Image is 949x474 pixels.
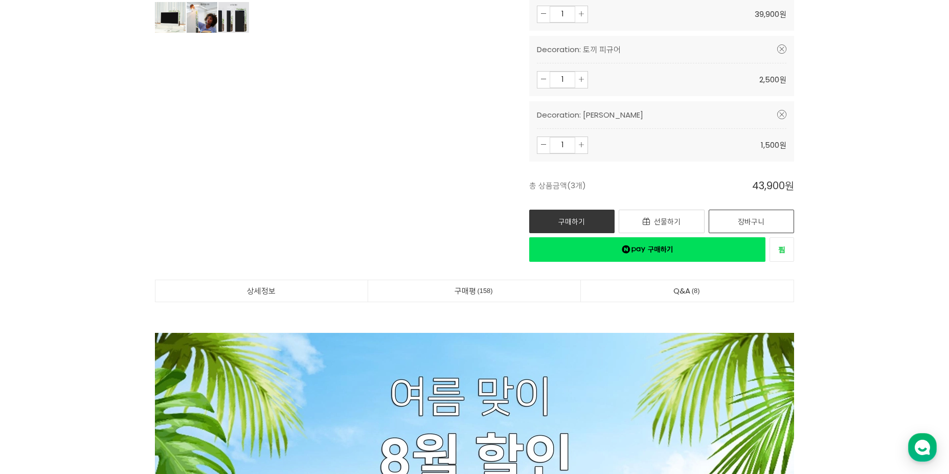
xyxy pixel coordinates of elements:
span: 선물하기 [654,216,681,227]
a: 홈 [3,324,67,350]
span: 설정 [158,340,170,348]
span: Decoration: [PERSON_NAME] [537,109,643,120]
a: 새창 [529,237,766,262]
span: 홈 [32,340,38,348]
span: 39,900원 [755,9,786,19]
a: Q&A8 [581,280,794,302]
span: 1,500원 [761,140,786,150]
a: 상세정보 [155,280,368,302]
a: 새창 [770,237,794,262]
a: 설정 [132,324,196,350]
span: 43,900원 [682,169,794,202]
span: 대화 [94,340,106,348]
a: 구매평158 [368,280,581,302]
a: 선물하기 [619,210,705,233]
span: 158 [476,285,494,296]
span: 총 상품금액(3개) [529,169,682,202]
a: 대화 [67,324,132,350]
a: 장바구니 [709,210,795,233]
span: 8 [690,285,702,296]
a: 구매하기 [529,210,615,233]
span: Decoration: 토끼 피규어 [537,44,621,55]
span: 2,500원 [759,74,786,85]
